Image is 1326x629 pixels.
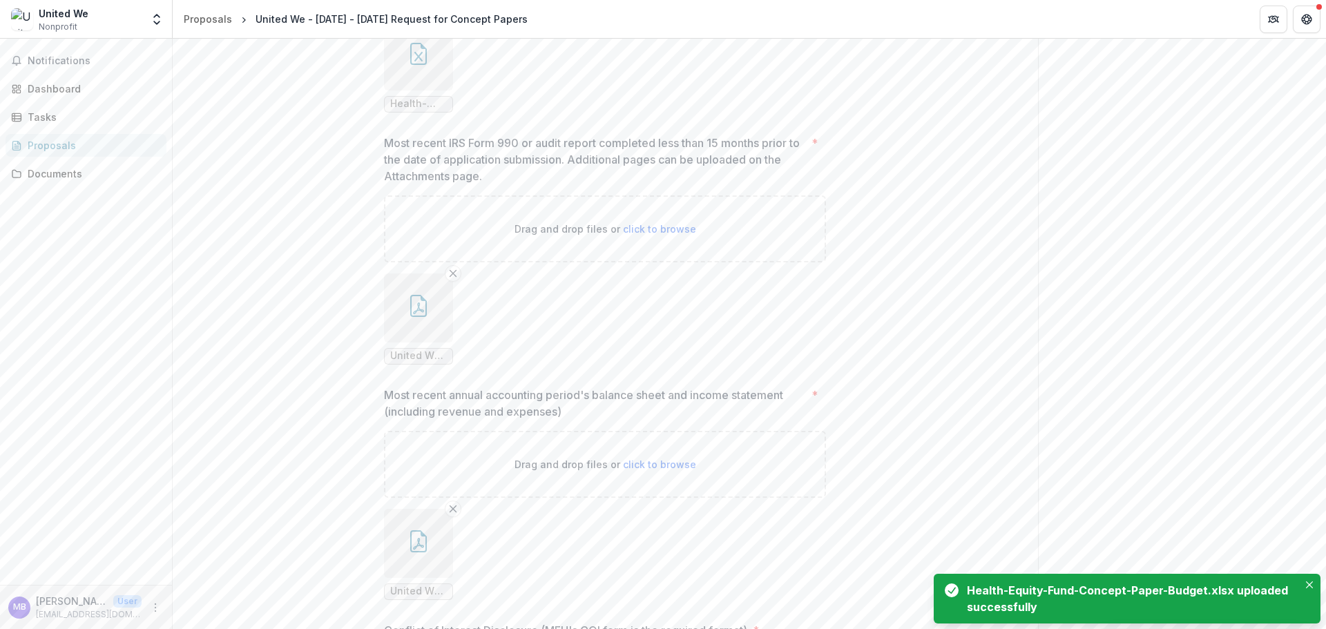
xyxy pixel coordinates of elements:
[28,55,161,67] span: Notifications
[28,110,155,124] div: Tasks
[36,594,108,608] p: [PERSON_NAME]
[13,603,26,612] div: Micaela Brokaw
[178,9,238,29] a: Proposals
[147,6,166,33] button: Open entity switcher
[967,582,1293,615] div: Health-Equity-Fund-Concept-Paper-Budget.xlsx uploaded successfully
[256,12,528,26] div: United We - [DATE] - [DATE] Request for Concept Papers
[384,387,806,420] p: Most recent annual accounting period's balance sheet and income statement (including revenue and ...
[384,273,453,365] div: Remove FileUnited WE - 2024 Audit.pdf
[390,98,447,110] span: Health-Equity-Fund-Concept-Paper-Budget.xlsx
[928,568,1326,629] div: Notifications-bottom-right
[515,457,696,472] p: Drag and drop files or
[28,81,155,96] div: Dashboard
[39,6,88,21] div: United We
[623,458,696,470] span: click to browse
[445,265,461,282] button: Remove File
[390,586,447,597] span: United WE - [DATE] Financials.pdf
[1301,577,1318,593] button: Close
[515,222,696,236] p: Drag and drop files or
[28,138,155,153] div: Proposals
[390,350,447,362] span: United WE - 2024 Audit.pdf
[39,21,77,33] span: Nonprofit
[445,501,461,517] button: Remove File
[6,134,166,157] a: Proposals
[384,509,453,600] div: Remove FileUnited WE - [DATE] Financials.pdf
[623,223,696,235] span: click to browse
[384,135,806,184] p: Most recent IRS Form 990 or audit report completed less than 15 months prior to the date of appli...
[36,608,142,621] p: [EMAIL_ADDRESS][DOMAIN_NAME]
[113,595,142,608] p: User
[178,9,533,29] nav: breadcrumb
[6,162,166,185] a: Documents
[11,8,33,30] img: United We
[384,21,453,113] div: Remove FileHealth-Equity-Fund-Concept-Paper-Budget.xlsx
[6,50,166,72] button: Notifications
[28,166,155,181] div: Documents
[147,599,164,616] button: More
[1293,6,1320,33] button: Get Help
[6,77,166,100] a: Dashboard
[1260,6,1287,33] button: Partners
[184,12,232,26] div: Proposals
[6,106,166,128] a: Tasks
